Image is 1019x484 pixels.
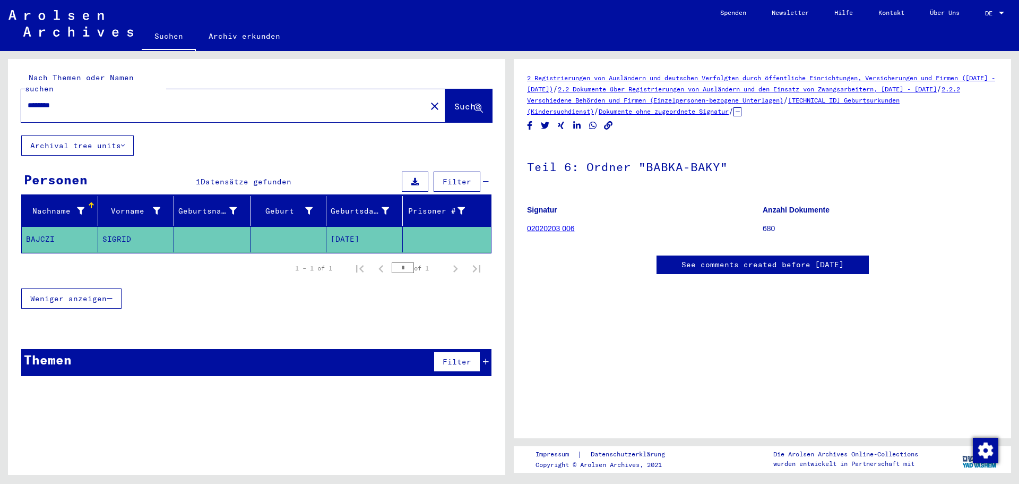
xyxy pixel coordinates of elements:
div: Personen [24,170,88,189]
span: DE [985,10,997,17]
button: Suche [445,89,492,122]
button: Filter [434,172,480,192]
div: Zustimmung ändern [972,437,998,463]
button: Clear [424,95,445,116]
a: Archiv erkunden [196,23,293,49]
div: Nachname [26,206,84,217]
div: Vorname [102,206,161,217]
span: / [937,84,942,94]
mat-header-cell: Nachname [22,196,98,226]
b: Anzahl Dokumente [763,206,830,214]
div: Geburt‏ [255,202,326,219]
div: Geburtsdatum [331,206,389,217]
mat-cell: SIGRID [98,226,175,252]
div: Geburtsname [178,202,250,219]
p: wurden entwickelt in Partnerschaft mit [773,459,918,469]
div: Prisoner # [407,206,465,217]
span: Suche [454,101,481,112]
button: First page [349,258,370,279]
mat-cell: [DATE] [326,226,403,252]
div: Geburtsname [178,206,237,217]
span: Datensätze gefunden [201,177,291,186]
a: See comments created before [DATE] [681,259,844,270]
mat-label: Nach Themen oder Namen suchen [25,73,134,94]
mat-header-cell: Geburtsname [174,196,251,226]
div: of 1 [392,263,445,273]
span: Filter [443,177,471,186]
p: Die Arolsen Archives Online-Collections [773,449,918,459]
div: Nachname [26,202,98,219]
button: Weniger anzeigen [21,288,122,309]
div: Geburt‏ [255,206,313,217]
button: Share on WhatsApp [588,119,599,132]
a: 2 Registrierungen von Ausländern und deutschen Verfolgten durch öffentliche Einrichtungen, Versic... [527,74,995,93]
button: Filter [434,352,480,372]
div: Prisoner # [407,202,479,219]
span: / [783,95,788,105]
mat-header-cell: Vorname [98,196,175,226]
p: 680 [763,223,998,234]
h1: Teil 6: Ordner "BABKA-BAKY" [527,142,998,189]
span: / [553,84,558,94]
mat-icon: close [428,100,441,113]
img: Zustimmung ändern [973,438,998,463]
div: Geburtsdatum [331,202,402,219]
button: Archival tree units [21,135,134,156]
button: Share on Xing [556,119,567,132]
mat-header-cell: Prisoner # [403,196,491,226]
span: / [729,106,733,116]
b: Signatur [527,206,557,214]
a: Dokumente ohne zugeordnete Signatur [599,107,729,115]
a: 2.2 Dokumente über Registrierungen von Ausländern und den Einsatz von Zwangsarbeitern, [DATE] - [... [558,85,937,93]
div: Vorname [102,202,174,219]
span: / [594,106,599,116]
span: Weniger anzeigen [30,294,107,303]
div: | [536,449,678,460]
a: Impressum [536,449,577,460]
img: yv_logo.png [960,446,1000,472]
span: Filter [443,357,471,367]
div: Themen [24,350,72,369]
img: Arolsen_neg.svg [8,10,133,37]
button: Share on Twitter [540,119,551,132]
p: Copyright © Arolsen Archives, 2021 [536,460,678,470]
a: Datenschutzerklärung [582,449,678,460]
mat-header-cell: Geburt‏ [251,196,327,226]
mat-header-cell: Geburtsdatum [326,196,403,226]
div: 1 – 1 of 1 [295,264,332,273]
mat-cell: BAJCZI [22,226,98,252]
span: 1 [196,177,201,186]
a: Suchen [142,23,196,51]
button: Last page [466,258,487,279]
button: Share on LinkedIn [572,119,583,132]
button: Share on Facebook [524,119,536,132]
button: Copy link [603,119,614,132]
a: 02020203 006 [527,224,575,233]
button: Previous page [370,258,392,279]
button: Next page [445,258,466,279]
